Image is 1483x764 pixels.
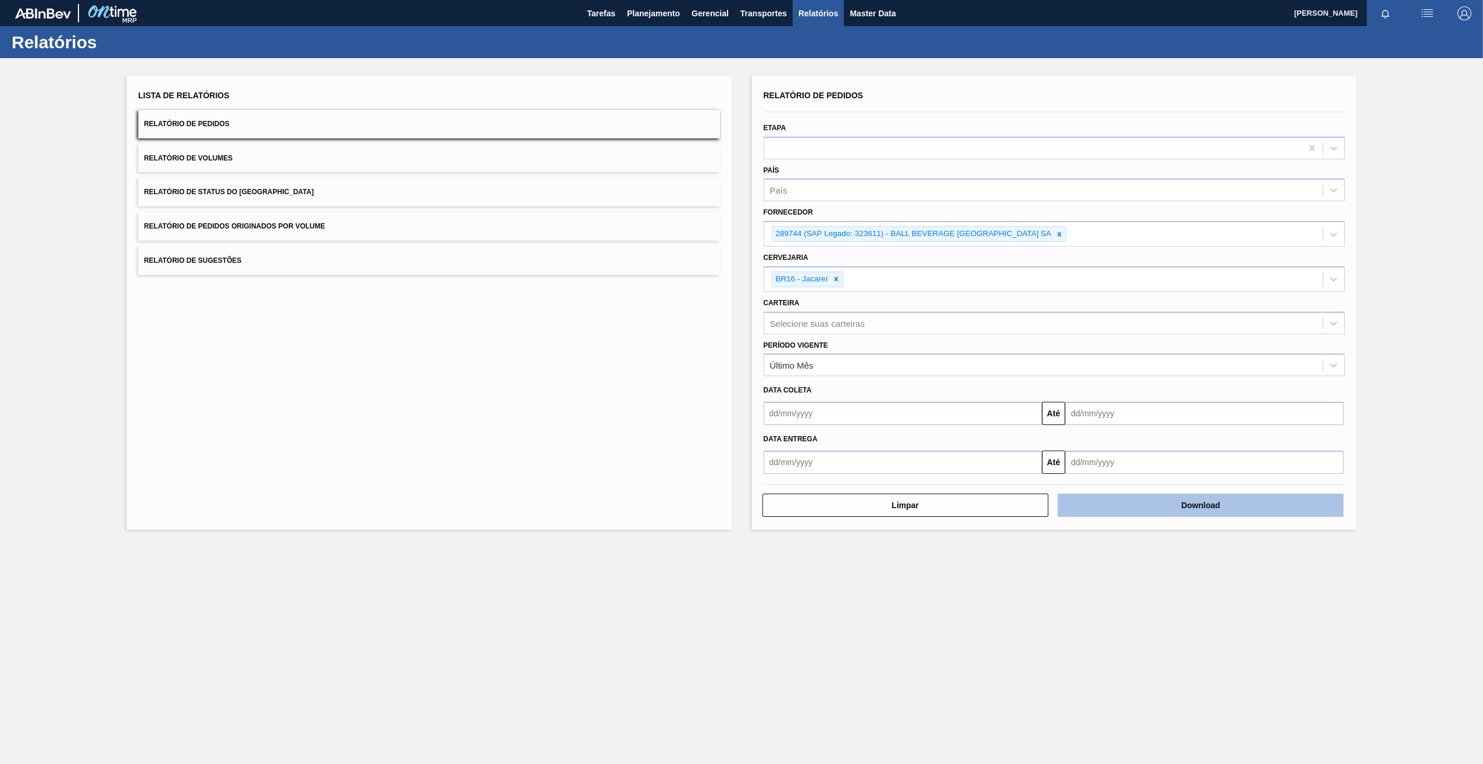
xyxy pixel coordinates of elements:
label: País [764,166,779,174]
input: dd/mm/yyyy [1065,402,1344,425]
span: Planejamento [627,6,680,20]
span: Relatório de Pedidos Originados por Volume [144,222,325,230]
span: Lista de Relatórios [138,91,230,100]
input: dd/mm/yyyy [764,402,1042,425]
img: Logout [1457,6,1471,20]
span: Relatório de Sugestões [144,256,242,265]
button: Relatório de Volumes [138,144,720,173]
h1: Relatórios [12,35,218,49]
span: Data entrega [764,435,818,443]
span: Relatório de Pedidos [144,120,230,128]
span: Data coleta [764,386,812,394]
button: Notificações [1367,5,1404,22]
label: Fornecedor [764,208,813,216]
label: Etapa [764,124,786,132]
label: Cervejaria [764,254,808,262]
button: Até [1042,451,1065,474]
span: Tarefas [587,6,615,20]
div: País [770,185,787,195]
img: userActions [1420,6,1434,20]
label: Carteira [764,299,800,307]
div: Último Mês [770,360,814,370]
div: Selecione suas carteiras [770,318,865,328]
img: TNhmsLtSVTkK8tSr43FrP2fwEKptu5GPRR3wAAAABJRU5ErkJggg== [15,8,71,19]
label: Período Vigente [764,341,828,349]
span: Transportes [740,6,787,20]
button: Download [1058,494,1344,517]
span: Relatório de Status do [GEOGRAPHIC_DATA] [144,188,314,196]
button: Relatório de Status do [GEOGRAPHIC_DATA] [138,178,720,206]
button: Até [1042,402,1065,425]
button: Relatório de Pedidos [138,110,720,138]
input: dd/mm/yyyy [764,451,1042,474]
button: Relatório de Pedidos Originados por Volume [138,212,720,241]
div: 289744 (SAP Legado: 323611) - BALL BEVERAGE [GEOGRAPHIC_DATA] SA [772,227,1054,241]
span: Relatório de Pedidos [764,91,864,100]
span: Gerencial [692,6,729,20]
button: Limpar [762,494,1048,517]
span: Relatórios [798,6,838,20]
span: Relatório de Volumes [144,154,232,162]
div: BR16 - Jacareí [772,272,830,287]
span: Master Data [850,6,895,20]
input: dd/mm/yyyy [1065,451,1344,474]
button: Relatório de Sugestões [138,247,720,275]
